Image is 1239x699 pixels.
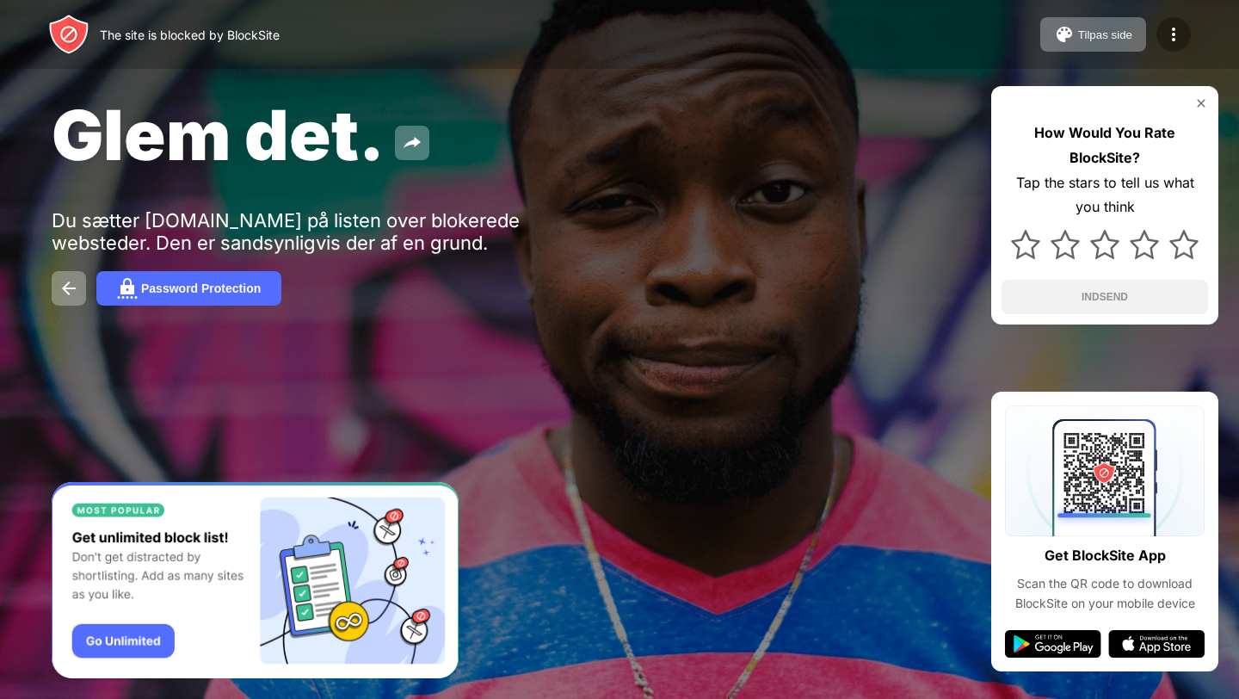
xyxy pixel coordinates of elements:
button: Tilpas side [1040,17,1146,52]
div: The site is blocked by BlockSite [100,28,280,42]
img: star.svg [1051,230,1080,259]
div: Tap the stars to tell us what you think [1002,170,1208,220]
div: Du sætter [DOMAIN_NAME] på listen over blokerede websteder. Den er sandsynligvis der af en grund. [52,209,583,254]
div: Get BlockSite App [1045,543,1166,568]
img: qrcode.svg [1005,405,1205,536]
div: How Would You Rate BlockSite? [1002,121,1208,170]
img: star.svg [1011,230,1040,259]
img: star.svg [1169,230,1199,259]
img: star.svg [1130,230,1159,259]
img: back.svg [59,278,79,299]
img: star.svg [1090,230,1119,259]
iframe: Banner [52,482,459,679]
img: share.svg [402,133,422,153]
img: google-play.svg [1005,630,1101,658]
img: menu-icon.svg [1163,24,1184,45]
div: Tilpas side [1078,28,1132,41]
button: INDSEND [1002,280,1208,314]
img: password.svg [117,278,138,299]
button: Password Protection [96,271,281,306]
img: rate-us-close.svg [1194,96,1208,110]
div: Password Protection [141,281,261,295]
div: Scan the QR code to download BlockSite on your mobile device [1005,574,1205,613]
span: Glem det. [52,93,385,176]
img: pallet.svg [1054,24,1075,45]
img: app-store.svg [1108,630,1205,658]
img: header-logo.svg [48,14,89,55]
